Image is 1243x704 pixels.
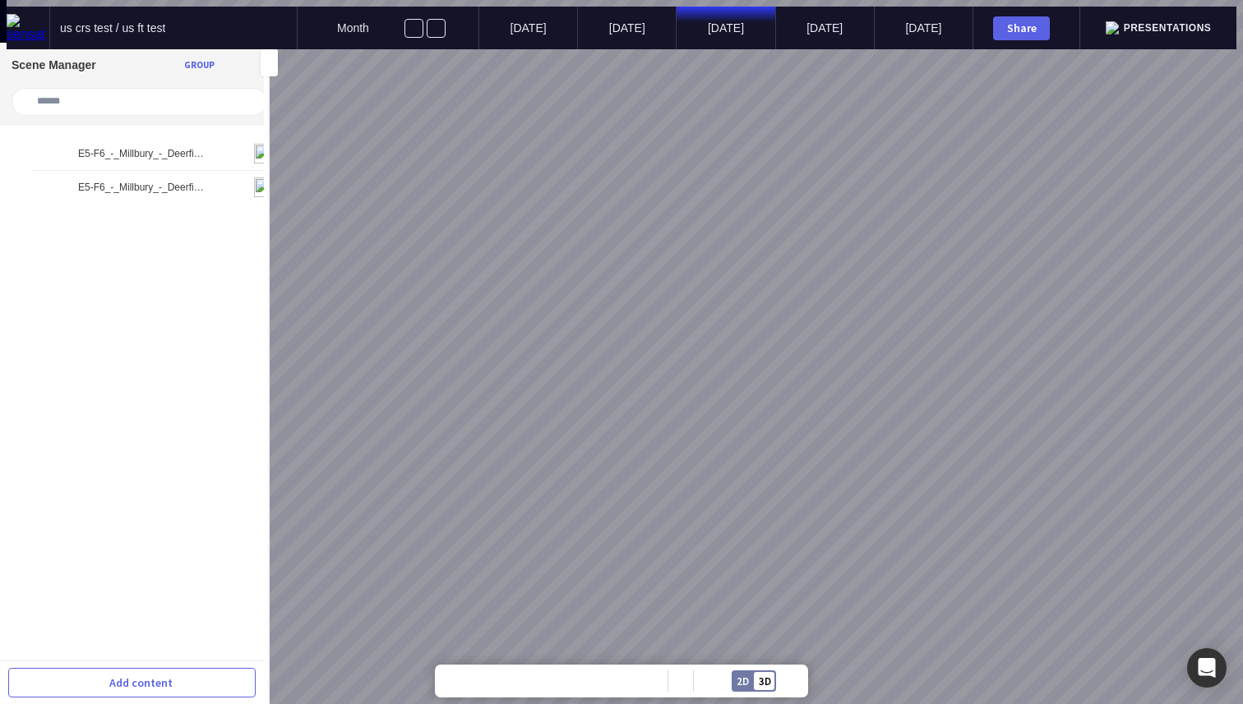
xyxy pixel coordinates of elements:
[1000,22,1042,34] div: Share
[1106,21,1119,35] img: presentation.svg
[60,21,165,35] span: us crs test / us ft test
[7,14,49,42] img: sensat
[874,7,973,49] mapp-timeline-period: [DATE]
[775,7,874,49] mapp-timeline-period: [DATE]
[478,7,577,49] mapp-timeline-period: [DATE]
[577,7,676,49] mapp-timeline-period: [DATE]
[1124,22,1212,34] span: Presentations
[676,7,774,49] mapp-timeline-period: [DATE]
[337,21,369,35] span: Month
[1187,648,1227,688] div: Open Intercom Messenger
[993,16,1050,40] button: Share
